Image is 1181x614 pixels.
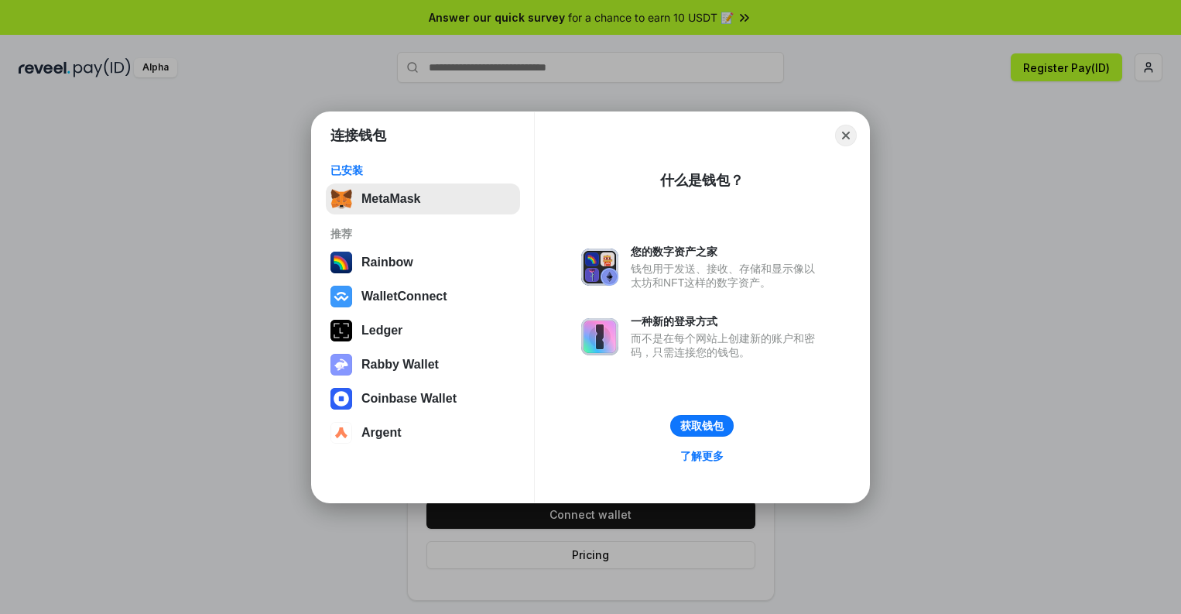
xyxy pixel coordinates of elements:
button: Close [835,125,857,146]
div: 什么是钱包？ [660,171,744,190]
div: Coinbase Wallet [361,392,457,406]
img: svg+xml,%3Csvg%20xmlns%3D%22http%3A%2F%2Fwww.w3.org%2F2000%2Fsvg%22%20fill%3D%22none%22%20viewBox... [330,354,352,376]
img: svg+xml,%3Csvg%20xmlns%3D%22http%3A%2F%2Fwww.w3.org%2F2000%2Fsvg%22%20width%3D%2228%22%20height%3... [330,320,352,341]
div: 获取钱包 [680,419,724,433]
div: 推荐 [330,227,515,241]
div: 您的数字资产之家 [631,245,823,259]
button: Rainbow [326,247,520,278]
div: Rainbow [361,256,413,269]
img: svg+xml,%3Csvg%20width%3D%22120%22%20height%3D%22120%22%20viewBox%3D%220%200%20120%20120%22%20fil... [330,252,352,273]
button: Coinbase Wallet [326,383,520,414]
div: Rabby Wallet [361,358,439,372]
button: MetaMask [326,184,520,214]
img: svg+xml,%3Csvg%20xmlns%3D%22http%3A%2F%2Fwww.w3.org%2F2000%2Fsvg%22%20fill%3D%22none%22%20viewBox... [581,318,618,355]
div: Ledger [361,324,402,338]
button: Ledger [326,315,520,346]
img: svg+xml,%3Csvg%20width%3D%2228%22%20height%3D%2228%22%20viewBox%3D%220%200%2028%2028%22%20fill%3D... [330,422,352,444]
div: WalletConnect [361,290,447,304]
img: svg+xml,%3Csvg%20width%3D%2228%22%20height%3D%2228%22%20viewBox%3D%220%200%2028%2028%22%20fill%3D... [330,286,352,307]
div: 已安装 [330,163,515,177]
button: 获取钱包 [670,415,734,437]
div: 了解更多 [680,449,724,463]
a: 了解更多 [671,446,733,466]
div: 钱包用于发送、接收、存储和显示像以太坊和NFT这样的数字资产。 [631,262,823,290]
button: Argent [326,417,520,448]
div: MetaMask [361,192,420,206]
img: svg+xml,%3Csvg%20fill%3D%22none%22%20height%3D%2233%22%20viewBox%3D%220%200%2035%2033%22%20width%... [330,188,352,210]
h1: 连接钱包 [330,126,386,145]
div: 一种新的登录方式 [631,314,823,328]
img: svg+xml,%3Csvg%20width%3D%2228%22%20height%3D%2228%22%20viewBox%3D%220%200%2028%2028%22%20fill%3D... [330,388,352,410]
button: WalletConnect [326,281,520,312]
div: Argent [361,426,402,440]
img: svg+xml,%3Csvg%20xmlns%3D%22http%3A%2F%2Fwww.w3.org%2F2000%2Fsvg%22%20fill%3D%22none%22%20viewBox... [581,249,618,286]
button: Rabby Wallet [326,349,520,380]
div: 而不是在每个网站上创建新的账户和密码，只需连接您的钱包。 [631,331,823,359]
